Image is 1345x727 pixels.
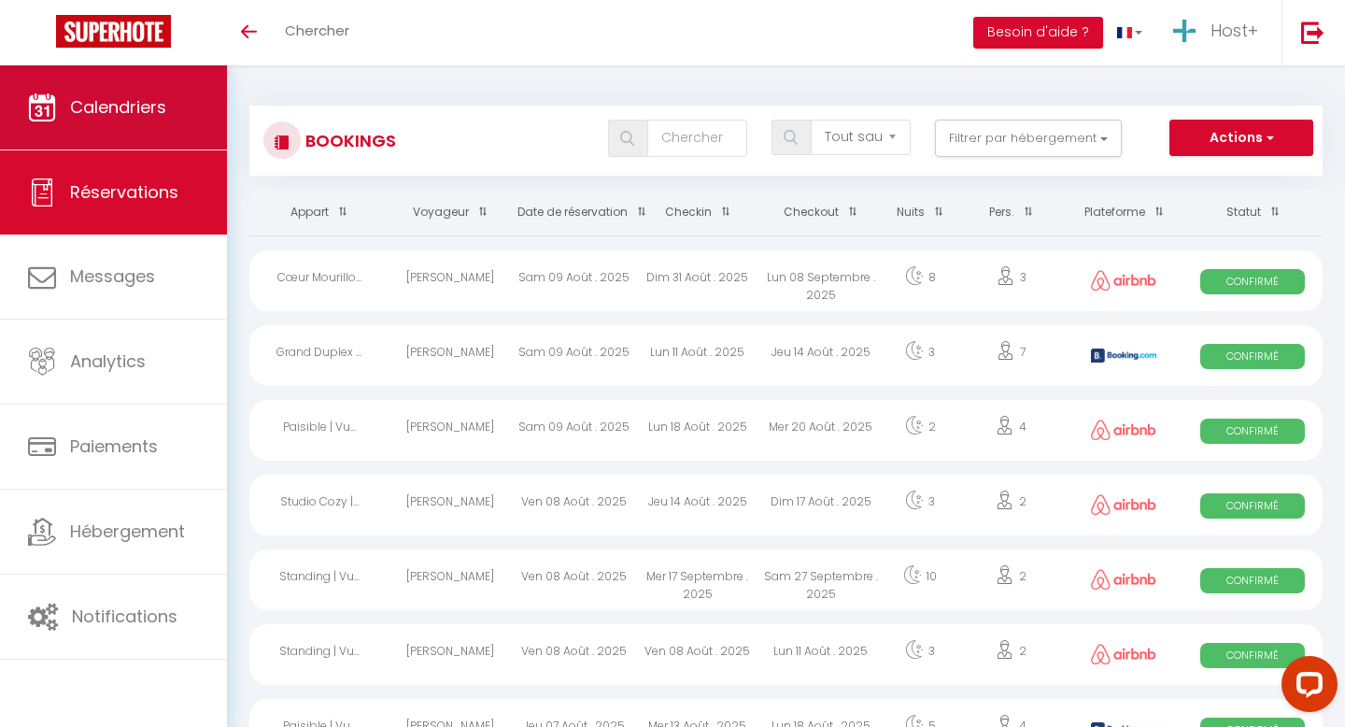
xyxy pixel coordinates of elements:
span: Réservations [70,180,178,204]
th: Sort by guest [389,190,512,235]
th: Sort by checkout [759,190,883,235]
span: Calendriers [70,95,166,119]
th: Sort by nights [883,190,957,235]
th: Sort by channel [1065,190,1182,235]
th: Sort by checkin [636,190,759,235]
span: Analytics [70,349,146,373]
img: ... [1170,17,1198,45]
img: logout [1301,21,1324,44]
button: Filtrer par hébergement [935,120,1122,157]
input: Chercher [647,120,747,157]
th: Sort by booking date [513,190,636,235]
img: Super Booking [56,15,171,48]
th: Sort by people [957,190,1065,235]
th: Sort by rentals [249,190,389,235]
span: Paiements [70,435,158,458]
button: Besoin d'aide ? [973,17,1103,49]
button: Actions [1169,120,1313,157]
h3: Bookings [301,120,396,162]
iframe: LiveChat chat widget [1267,649,1345,727]
span: Host+ [1210,19,1258,42]
span: Hébergement [70,520,185,543]
span: Chercher [285,21,349,40]
span: Messages [70,264,155,288]
th: Sort by status [1183,190,1323,235]
span: Notifications [72,605,177,628]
